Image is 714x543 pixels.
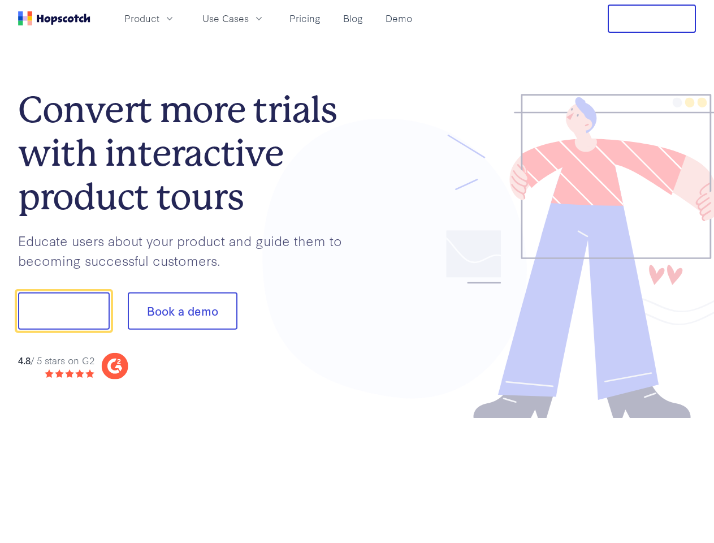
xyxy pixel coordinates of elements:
[339,9,367,28] a: Blog
[18,353,94,367] div: / 5 stars on G2
[18,88,357,218] h1: Convert more trials with interactive product tours
[18,353,31,366] strong: 4.8
[118,9,182,28] button: Product
[196,9,271,28] button: Use Cases
[18,292,110,330] button: Show me!
[124,11,159,25] span: Product
[608,5,696,33] button: Free Trial
[285,9,325,28] a: Pricing
[18,11,90,25] a: Home
[202,11,249,25] span: Use Cases
[381,9,417,28] a: Demo
[18,231,357,270] p: Educate users about your product and guide them to becoming successful customers.
[128,292,237,330] button: Book a demo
